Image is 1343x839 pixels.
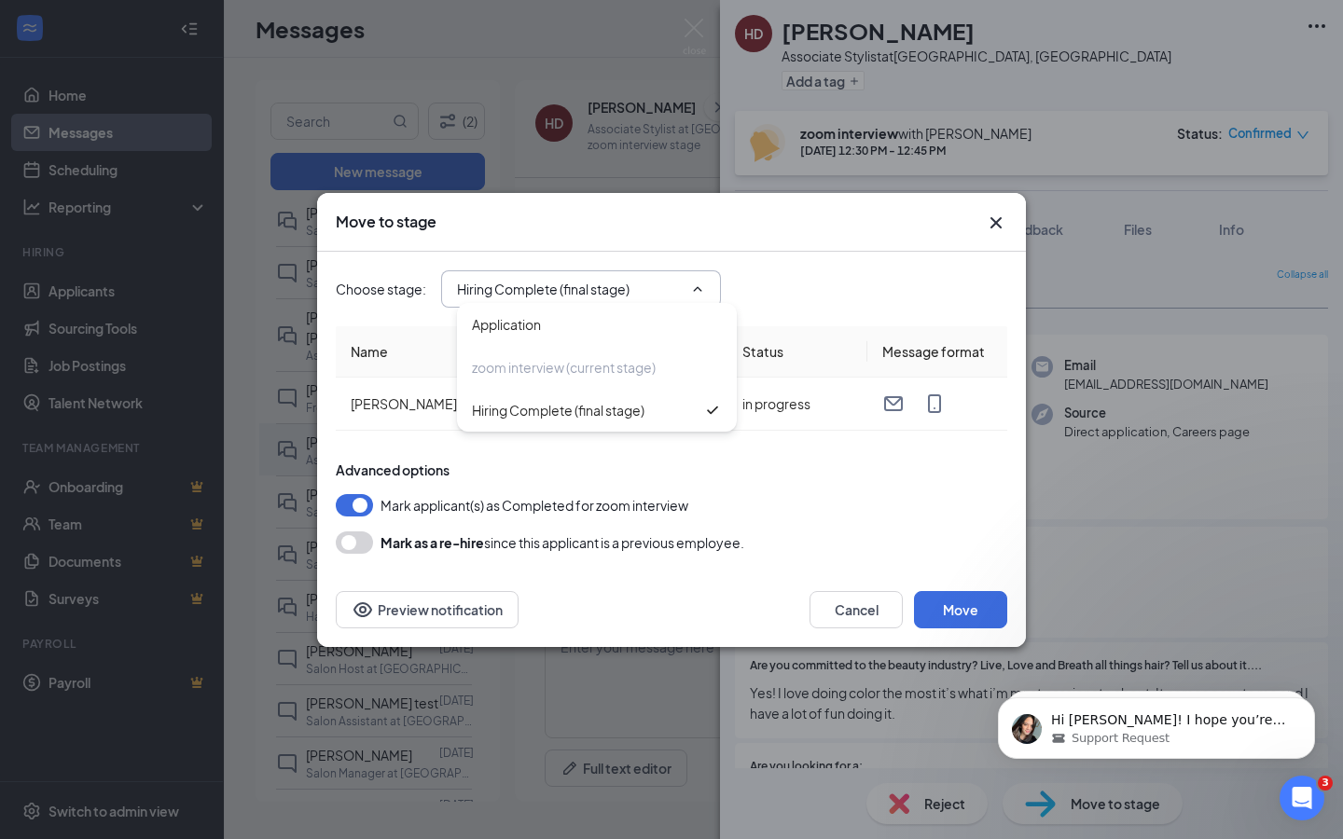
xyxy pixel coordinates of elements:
[381,534,484,551] b: Mark as a re-hire
[690,282,705,296] svg: ChevronUp
[381,531,744,554] div: since this applicant is a previous employee.
[336,326,727,378] th: Name
[970,658,1343,789] iframe: Intercom notifications message
[352,598,374,621] svg: Eye
[351,395,457,412] span: [PERSON_NAME]
[914,591,1007,628] button: Move
[985,212,1007,234] svg: Cross
[703,401,722,419] svg: Checkmark
[1318,776,1333,791] span: 3
[1280,776,1324,820] iframe: Intercom live chat
[336,461,1007,479] div: Advanced options
[336,212,436,232] h3: Move to stage
[336,591,519,628] button: Preview notificationEye
[381,494,688,516] span: Mark applicant(s) as Completed for zoom interview
[867,326,1007,378] th: Message format
[472,314,541,335] div: Application
[810,591,903,628] button: Cancel
[727,326,867,378] th: Status
[882,392,905,415] svg: Email
[923,392,946,415] svg: MobileSms
[727,378,867,431] td: in progress
[336,279,426,299] span: Choose stage :
[472,400,644,420] div: Hiring Complete (final stage)
[985,212,1007,234] button: Close
[472,357,656,378] div: zoom interview (current stage)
